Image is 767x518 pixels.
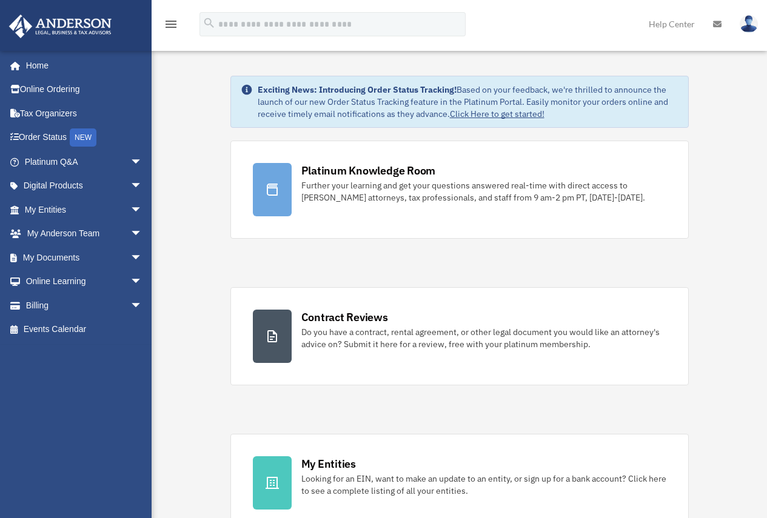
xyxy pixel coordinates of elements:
a: Online Ordering [8,78,161,102]
div: Platinum Knowledge Room [301,163,436,178]
div: Further your learning and get your questions answered real-time with direct access to [PERSON_NAM... [301,179,666,204]
strong: Exciting News: Introducing Order Status Tracking! [258,84,457,95]
a: My Anderson Teamarrow_drop_down [8,222,161,246]
a: Platinum Q&Aarrow_drop_down [8,150,161,174]
i: menu [164,17,178,32]
div: Looking for an EIN, want to make an update to an entity, or sign up for a bank account? Click her... [301,473,666,497]
div: Do you have a contract, rental agreement, or other legal document you would like an attorney's ad... [301,326,666,350]
img: User Pic [740,15,758,33]
a: Click Here to get started! [450,108,544,119]
div: My Entities [301,456,356,471]
a: Tax Organizers [8,101,161,125]
div: Based on your feedback, we're thrilled to announce the launch of our new Order Status Tracking fe... [258,84,678,120]
a: Platinum Knowledge Room Further your learning and get your questions answered real-time with dire... [230,141,689,239]
a: Order StatusNEW [8,125,161,150]
a: Billingarrow_drop_down [8,293,161,317]
a: My Documentsarrow_drop_down [8,245,161,270]
span: arrow_drop_down [130,293,155,318]
span: arrow_drop_down [130,222,155,247]
span: arrow_drop_down [130,150,155,174]
span: arrow_drop_down [130,198,155,222]
div: Contract Reviews [301,310,388,325]
span: arrow_drop_down [130,270,155,294]
span: arrow_drop_down [130,245,155,270]
a: Contract Reviews Do you have a contract, rental agreement, or other legal document you would like... [230,287,689,385]
i: search [203,16,216,30]
span: arrow_drop_down [130,174,155,199]
a: Events Calendar [8,317,161,342]
img: Anderson Advisors Platinum Portal [5,15,115,38]
div: NEW [70,128,96,147]
a: My Entitiesarrow_drop_down [8,198,161,222]
a: Online Learningarrow_drop_down [8,270,161,294]
a: Home [8,53,155,78]
a: Digital Productsarrow_drop_down [8,174,161,198]
a: menu [164,21,178,32]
